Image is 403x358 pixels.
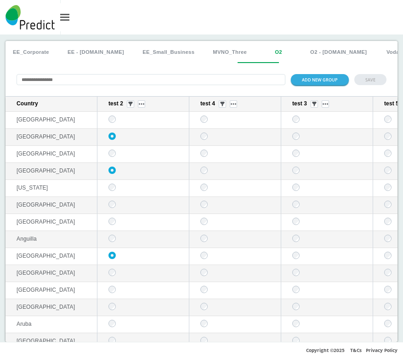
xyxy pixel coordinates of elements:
span: [GEOGRAPHIC_DATA] [17,116,75,123]
img: Union Icon [323,103,328,105]
span: Anguilla [17,236,37,242]
button: EE_Corporate [6,41,57,63]
th: Country [6,97,97,112]
p: test 4 [200,100,215,107]
span: Aruba [17,321,32,327]
span: [GEOGRAPHIC_DATA] [17,304,75,310]
img: Filter Icon [220,102,225,106]
span: [GEOGRAPHIC_DATA] [17,219,75,225]
span: [US_STATE] [17,185,48,191]
p: test 3 [292,100,307,107]
span: [GEOGRAPHIC_DATA] [17,150,75,157]
p: test 5 [384,100,399,107]
span: [GEOGRAPHIC_DATA] [17,167,75,174]
p: test 2 [108,100,123,107]
span: [GEOGRAPHIC_DATA] [17,253,75,259]
a: T&Cs [350,347,362,353]
button: EE - [DOMAIN_NAME] [60,41,131,63]
img: Union Icon [231,103,236,105]
button: MVNO_Three [205,41,254,63]
button: O2 [258,41,299,63]
img: Union Icon [139,103,144,105]
span: [GEOGRAPHIC_DATA] [17,338,75,344]
a: Privacy Policy [366,347,397,353]
button: O2 - [DOMAIN_NAME] [303,41,374,63]
span: [GEOGRAPHIC_DATA] [17,287,75,293]
button: ADD NEW GROUP [291,74,349,85]
button: EE_Small_Business [135,41,202,63]
img: Filter Icon [128,102,133,106]
span: [GEOGRAPHIC_DATA] [17,133,75,140]
img: Predict Mobile [6,5,55,29]
span: [GEOGRAPHIC_DATA] [17,202,75,208]
img: Filter Icon [312,102,317,106]
span: [GEOGRAPHIC_DATA] [17,270,75,276]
